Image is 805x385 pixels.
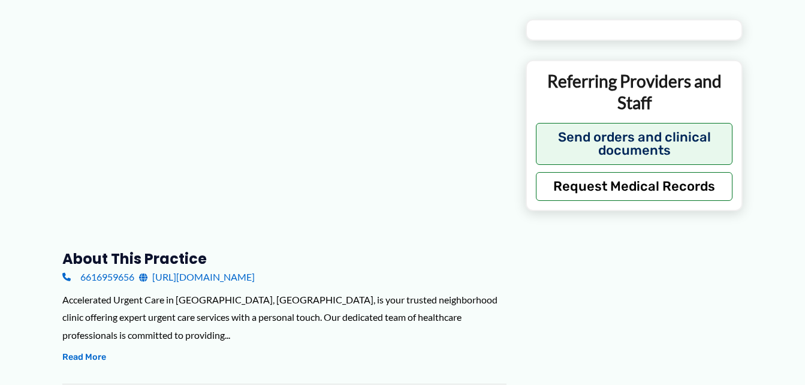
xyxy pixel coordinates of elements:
[62,249,506,268] h3: About this practice
[62,350,106,365] button: Read More
[62,291,506,344] div: Accelerated Urgent Care in [GEOGRAPHIC_DATA], [GEOGRAPHIC_DATA], is your trusted neighborhood cli...
[139,268,255,286] a: [URL][DOMAIN_NAME]
[536,70,733,114] p: Referring Providers and Staff
[536,172,733,201] button: Request Medical Records
[536,123,733,165] button: Send orders and clinical documents
[62,268,134,286] a: 6616959656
